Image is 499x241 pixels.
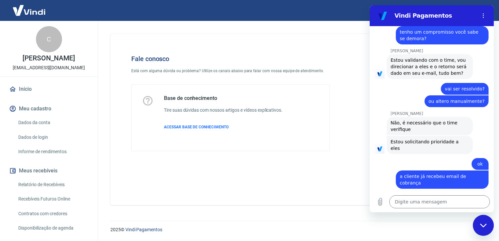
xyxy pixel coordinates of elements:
[13,64,85,71] p: [EMAIL_ADDRESS][DOMAIN_NAME]
[131,68,330,74] p: Está com alguma dúvida ou problema? Utilize os canais abaixo para falar com nossa equipe de atend...
[131,55,330,63] h4: Fale conosco
[16,145,90,158] a: Informe de rendimentos
[8,102,90,116] button: Meu cadastro
[370,5,494,212] iframe: Janela de mensagens
[164,125,229,129] span: ACESSAR BASE DE CONHECIMENTO
[23,55,75,62] p: [PERSON_NAME]
[110,226,483,233] p: 2025 ©
[164,95,282,102] h5: Base de conhecimento
[8,0,50,20] img: Vindi
[164,107,282,114] h6: Tire suas dúvidas com nossos artigos e vídeos explicativos.
[473,215,494,236] iframe: Botão para abrir a janela de mensagens, conversa em andamento
[8,82,90,96] a: Início
[16,178,90,191] a: Relatório de Recebíveis
[16,131,90,144] a: Dados de login
[16,221,90,235] a: Disponibilização de agenda
[125,227,162,232] a: Vindi Pagamentos
[16,192,90,206] a: Recebíveis Futuros Online
[164,124,282,130] a: ACESSAR BASE DE CONHECIMENTO
[16,116,90,129] a: Dados da conta
[36,26,62,52] div: C
[357,44,456,132] img: Fale conosco
[8,164,90,178] button: Meus recebíveis
[468,5,491,17] button: Sair
[16,207,90,220] a: Contratos com credores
